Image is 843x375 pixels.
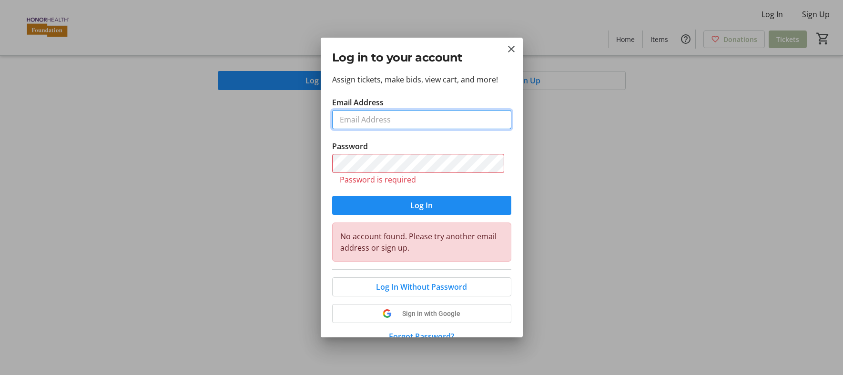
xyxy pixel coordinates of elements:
[332,141,368,152] label: Password
[410,200,433,211] span: Log In
[506,43,517,55] button: Close
[332,277,511,296] button: Log In Without Password
[332,49,511,66] h2: Log in to your account
[332,110,511,129] input: Email Address
[332,223,511,262] div: No account found. Please try another email address or sign up.
[340,175,504,184] tr-error: Password is required
[402,310,460,317] span: Sign in with Google
[376,281,467,293] span: Log In Without Password
[332,97,384,108] label: Email Address
[332,331,511,342] button: Forgot Password?
[332,74,511,85] p: Assign tickets, make bids, view cart, and more!
[332,196,511,215] button: Log In
[332,304,511,323] button: Sign in with Google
